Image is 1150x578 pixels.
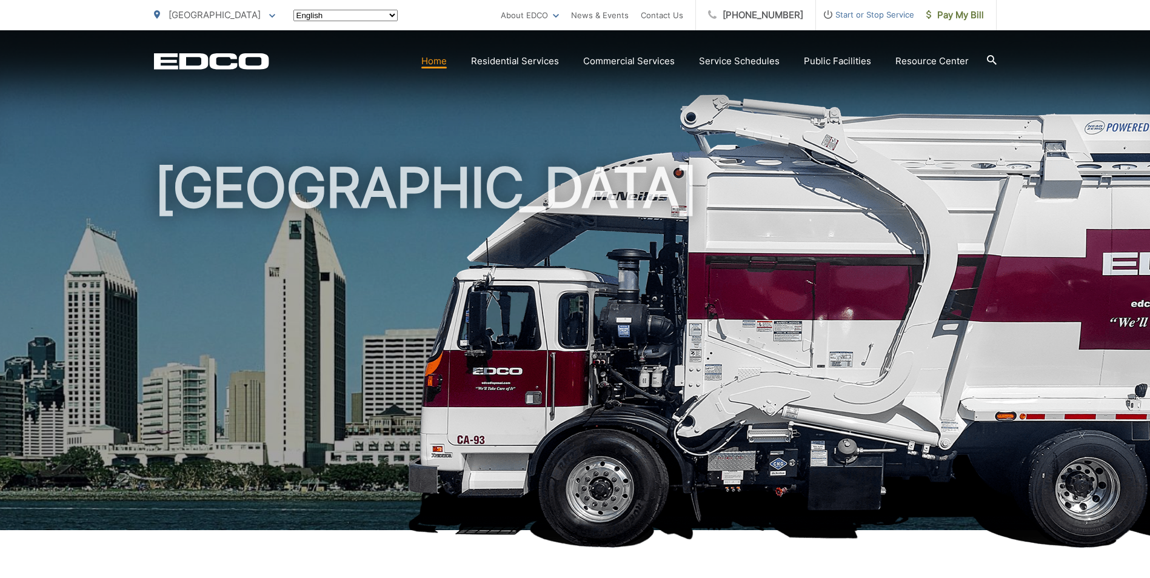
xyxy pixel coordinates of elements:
[169,9,261,21] span: [GEOGRAPHIC_DATA]
[583,54,675,68] a: Commercial Services
[421,54,447,68] a: Home
[641,8,683,22] a: Contact Us
[804,54,871,68] a: Public Facilities
[571,8,629,22] a: News & Events
[154,53,269,70] a: EDCD logo. Return to the homepage.
[154,158,997,541] h1: [GEOGRAPHIC_DATA]
[471,54,559,68] a: Residential Services
[895,54,969,68] a: Resource Center
[501,8,559,22] a: About EDCO
[699,54,780,68] a: Service Schedules
[926,8,984,22] span: Pay My Bill
[293,10,398,21] select: Select a language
